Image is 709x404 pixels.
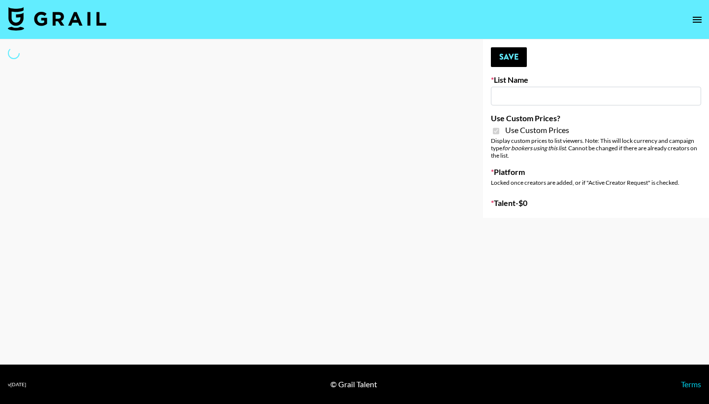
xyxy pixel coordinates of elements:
[8,381,26,388] div: v [DATE]
[491,75,701,85] label: List Name
[330,379,377,389] div: © Grail Talent
[687,10,707,30] button: open drawer
[491,167,701,177] label: Platform
[491,113,701,123] label: Use Custom Prices?
[491,137,701,159] div: Display custom prices to list viewers. Note: This will lock currency and campaign type . Cannot b...
[491,47,527,67] button: Save
[502,144,566,152] em: for bookers using this list
[491,198,701,208] label: Talent - $ 0
[505,125,569,135] span: Use Custom Prices
[8,7,106,31] img: Grail Talent
[681,379,701,389] a: Terms
[491,179,701,186] div: Locked once creators are added, or if "Active Creator Request" is checked.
